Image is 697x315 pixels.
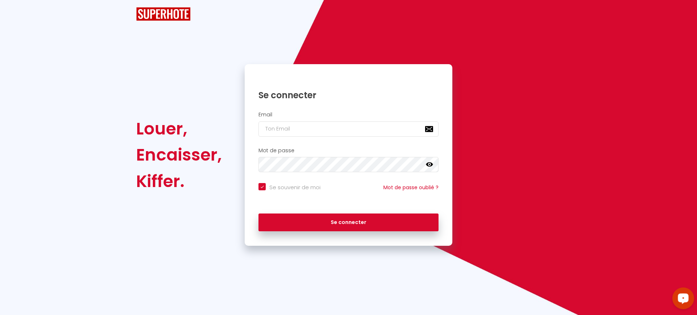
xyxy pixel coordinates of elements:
div: Louer, [136,116,222,142]
h2: Email [258,112,439,118]
a: Mot de passe oublié ? [383,184,439,191]
input: Ton Email [258,121,439,137]
img: SuperHote logo [136,7,191,21]
div: Kiffer. [136,168,222,194]
button: Se connecter [258,214,439,232]
div: Encaisser, [136,142,222,168]
iframe: LiveChat chat widget [667,285,697,315]
h1: Se connecter [258,90,439,101]
h2: Mot de passe [258,148,439,154]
